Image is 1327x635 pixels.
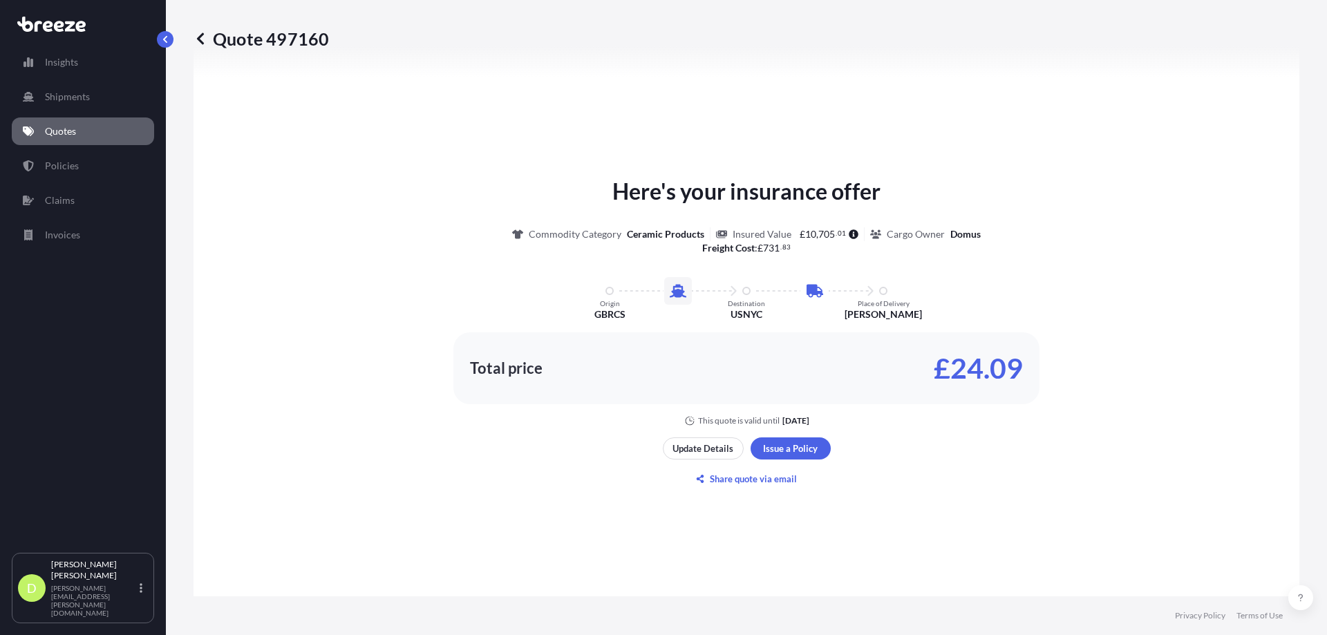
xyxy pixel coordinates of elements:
[12,221,154,249] a: Invoices
[594,307,625,321] p: GBRCS
[782,245,791,249] span: 83
[934,357,1023,379] p: £24.09
[731,307,762,321] p: USNYC
[800,229,805,239] span: £
[710,472,797,486] p: Share quote via email
[672,442,733,455] p: Update Details
[45,55,78,69] p: Insights
[12,117,154,145] a: Quotes
[728,299,765,307] p: Destination
[12,187,154,214] a: Claims
[45,90,90,104] p: Shipments
[663,437,744,459] button: Update Details
[663,468,831,490] button: Share quote via email
[805,229,816,239] span: 10
[45,228,80,242] p: Invoices
[12,83,154,111] a: Shipments
[600,299,620,307] p: Origin
[887,227,945,241] p: Cargo Owner
[845,307,922,321] p: [PERSON_NAME]
[838,231,846,236] span: 01
[51,584,137,617] p: [PERSON_NAME][EMAIL_ADDRESS][PERSON_NAME][DOMAIN_NAME]
[45,193,75,207] p: Claims
[12,152,154,180] a: Policies
[627,227,704,241] p: Ceramic Products
[858,299,910,307] p: Place of Delivery
[27,581,37,595] span: D
[1236,610,1283,621] a: Terms of Use
[1175,610,1225,621] a: Privacy Policy
[733,227,791,241] p: Insured Value
[818,229,835,239] span: 705
[763,442,818,455] p: Issue a Policy
[950,227,981,241] p: Domus
[470,361,543,375] p: Total price
[702,242,755,254] b: Freight Cost
[782,415,809,426] p: [DATE]
[702,241,791,255] p: :
[751,437,831,459] button: Issue a Policy
[51,559,137,581] p: [PERSON_NAME] [PERSON_NAME]
[45,124,76,138] p: Quotes
[612,175,881,208] p: Here's your insurance offer
[194,28,329,50] p: Quote 497160
[12,48,154,76] a: Insights
[45,159,79,173] p: Policies
[816,229,818,239] span: ,
[763,243,780,253] span: 731
[836,231,837,236] span: .
[757,243,763,253] span: £
[698,415,780,426] p: This quote is valid until
[780,245,782,249] span: .
[529,227,621,241] p: Commodity Category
